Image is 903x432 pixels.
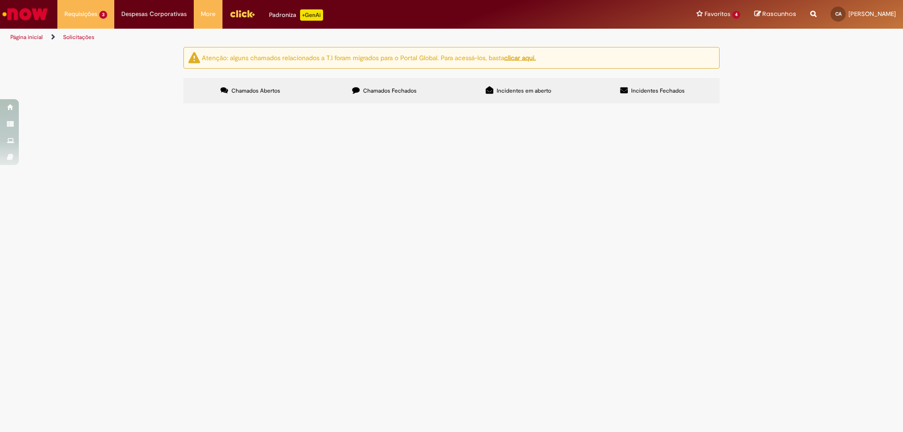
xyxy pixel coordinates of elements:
span: Requisições [64,9,97,19]
ng-bind-html: Atenção: alguns chamados relacionados a T.I foram migrados para o Portal Global. Para acessá-los,... [202,53,536,62]
span: Rascunhos [762,9,796,18]
span: [PERSON_NAME] [848,10,896,18]
span: 3 [99,11,107,19]
img: ServiceNow [1,5,49,24]
span: 4 [732,11,740,19]
a: Rascunhos [754,10,796,19]
ul: Trilhas de página [7,29,595,46]
span: Favoritos [705,9,730,19]
span: More [201,9,215,19]
span: Chamados Abertos [231,87,280,94]
div: Padroniza [269,9,323,21]
span: Despesas Corporativas [121,9,187,19]
p: +GenAi [300,9,323,21]
span: Chamados Fechados [363,87,417,94]
span: Incidentes em aberto [497,87,551,94]
img: click_logo_yellow_360x200.png [230,7,255,21]
span: Incidentes Fechados [631,87,685,94]
a: Solicitações [63,33,95,41]
a: clicar aqui. [504,53,536,62]
a: Página inicial [10,33,43,41]
span: CA [835,11,841,17]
